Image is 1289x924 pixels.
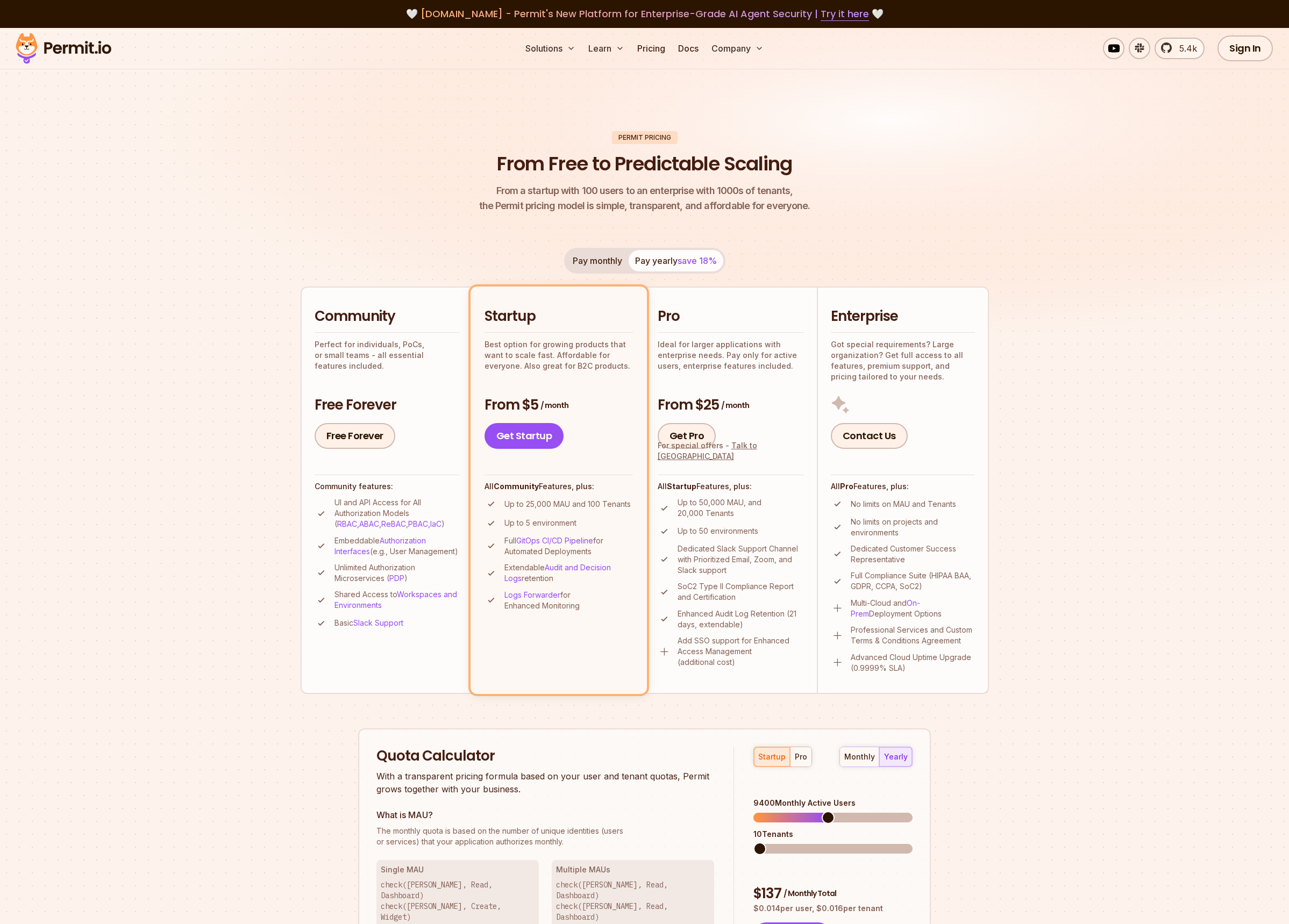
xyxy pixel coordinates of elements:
[376,826,714,847] p: or services) that your application authorizes monthly.
[11,30,116,67] img: Permit logo
[795,751,807,762] div: pro
[479,183,810,213] p: the Permit pricing model is simple, transparent, and affordable for everyone.
[658,481,804,492] h4: All Features, plus:
[851,570,975,592] p: Full Compliance Suite (HIPAA BAA, GDPR, CCPA, SoC2)
[612,131,678,144] div: Permit Pricing
[753,829,913,840] div: 10 Tenants
[633,38,670,59] a: Pricing
[381,864,535,875] h3: Single MAU
[678,497,804,519] p: Up to 50,000 MAU, and 20,000 Tenants
[851,499,956,510] p: No limits on MAU and Tenants
[851,598,920,618] a: On-Prem
[376,808,714,821] h3: What is MAU?
[485,339,633,371] p: Best option for growing products that want to scale fast. Affordable for everyone. Also great for...
[851,543,975,565] p: Dedicated Customer Success Representative
[831,339,975,382] p: Got special requirements? Large organization? Get full access to all features, premium support, a...
[315,396,460,415] h3: Free Forever
[556,864,710,875] h3: Multiple MAUs
[376,747,714,766] h2: Quota Calculator
[831,307,975,326] h2: Enterprise
[821,7,869,21] a: Try it here
[851,598,975,619] p: Multi-Cloud and Deployment Options
[485,396,633,415] h3: From $5
[334,535,460,557] p: Embeddable (e.g., User Management)
[494,482,539,491] strong: Community
[479,183,810,198] span: From a startup with 100 users to an enterprise with 1000s of tenants,
[337,519,357,528] a: RBAC
[851,652,975,674] p: Advanced Cloud Uptime Upgrade (0.9999% SLA)
[658,423,716,449] a: Get Pro
[376,826,714,836] span: The monthly quota is based on the number of unique identities (users
[1155,38,1205,59] a: 5.4k
[851,625,975,646] p: Professional Services and Custom Terms & Conditions Agreement
[334,536,426,556] a: Authorization Interfaces
[516,536,593,545] a: GitOps CI/CD Pipeline
[315,307,460,326] h2: Community
[831,423,908,449] a: Contact Us
[504,518,576,528] p: Up to 5 environment
[485,307,633,326] h2: Startup
[376,770,714,796] p: With a transparent pricing formula based on your user and tenant quotas, Permit grows together wi...
[753,903,913,914] p: $ 0.014 per user, $ 0.016 per tenant
[334,618,403,628] p: Basic
[584,38,629,59] button: Learn
[667,482,696,491] strong: Startup
[707,38,768,59] button: Company
[674,38,703,59] a: Docs
[389,574,404,583] a: PDP
[504,590,560,599] a: Logs Forwarder
[485,423,564,449] a: Get Startup
[540,400,568,411] span: / month
[658,307,804,326] h2: Pro
[504,535,633,557] p: Full for Automated Deployments
[753,798,913,808] div: 9400 Monthly Active Users
[521,38,580,59] button: Solutions
[678,635,804,668] p: Add SSO support for Enhanced Access Management (additional cost)
[353,618,403,627] a: Slack Support
[851,517,975,538] p: No limits on projects and environments
[334,589,460,611] p: Shared Access to
[658,440,804,462] div: For special offers -
[315,339,460,371] p: Perfect for individuals, PoCs, or small teams - all essential features included.
[381,519,406,528] a: ReBAC
[334,562,460,584] p: Unlimited Authorization Microservices ( )
[566,250,629,271] button: Pay monthly
[678,608,804,630] p: Enhanced Audit Log Retention (21 days, extendable)
[315,423,395,449] a: Free Forever
[504,562,633,584] p: Extendable retention
[1217,35,1273,61] a: Sign In
[658,396,804,415] h3: From $25
[753,884,913,904] div: $ 137
[315,481,460,492] h4: Community features:
[658,339,804,371] p: Ideal for larger applications with enterprise needs. Pay only for active users, enterprise featur...
[844,751,875,762] div: monthly
[840,482,853,491] strong: Pro
[721,400,749,411] span: / month
[408,519,428,528] a: PBAC
[678,526,758,536] p: Up to 50 environments
[497,151,792,177] h1: From Free to Predictable Scaling
[421,7,869,20] span: [DOMAIN_NAME] - Permit's New Platform for Enterprise-Grade AI Agent Security |
[485,481,633,492] h4: All Features, plus:
[678,543,804,576] p: Dedicated Slack Support Channel with Prioritized Email, Zoom, and Slack support
[784,888,836,899] span: / Monthly Total
[504,563,611,583] a: Audit and Decision Logs
[678,581,804,603] p: SoC2 Type II Compliance Report and Certification
[430,519,441,528] a: IaC
[26,6,1263,22] div: 🤍 🤍
[504,499,631,510] p: Up to 25,000 MAU and 100 Tenants
[1173,42,1197,55] span: 5.4k
[334,497,460,529] p: UI and API Access for All Authorization Models ( , , , , )
[504,590,633,611] p: for Enhanced Monitoring
[831,481,975,492] h4: All Features, plus:
[359,519,379,528] a: ABAC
